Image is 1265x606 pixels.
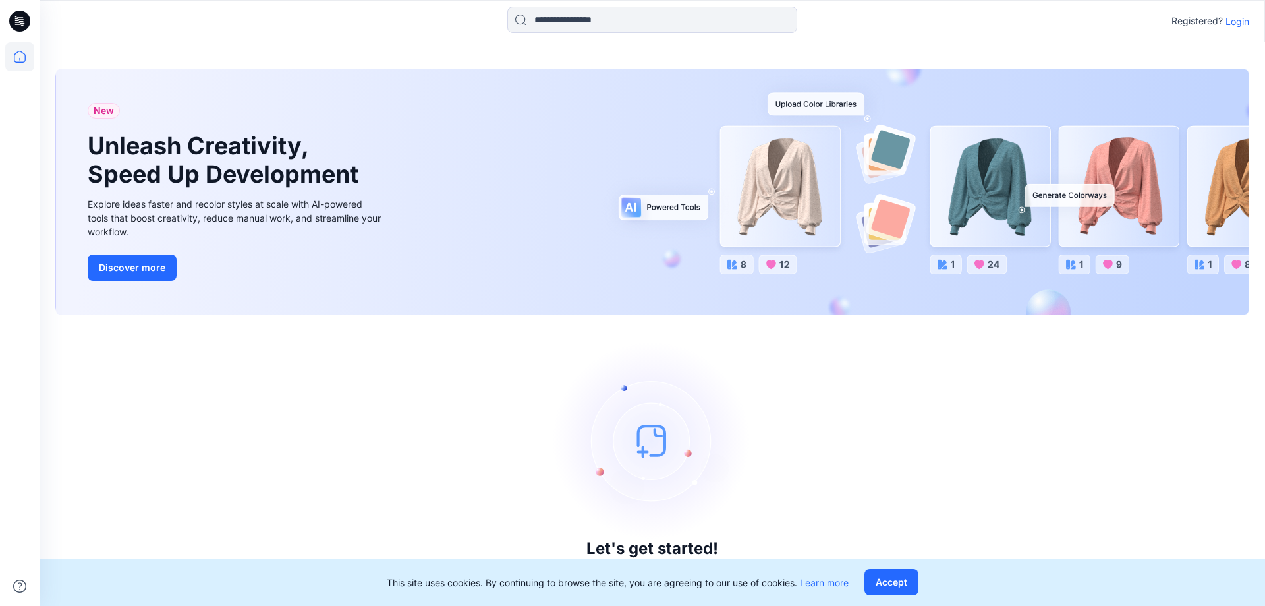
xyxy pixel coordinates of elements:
a: Discover more [88,255,384,281]
h3: Let's get started! [586,539,718,558]
p: Login [1225,15,1249,28]
p: Registered? [1171,13,1223,29]
div: Explore ideas faster and recolor styles at scale with AI-powered tools that boost creativity, red... [88,197,384,239]
span: New [94,103,114,119]
p: This site uses cookies. By continuing to browse the site, you are agreeing to our use of cookies. [387,576,849,590]
button: Accept [864,569,918,595]
img: empty-state-image.svg [553,342,751,539]
a: Learn more [800,577,849,588]
h1: Unleash Creativity, Speed Up Development [88,132,364,189]
button: Discover more [88,255,177,281]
